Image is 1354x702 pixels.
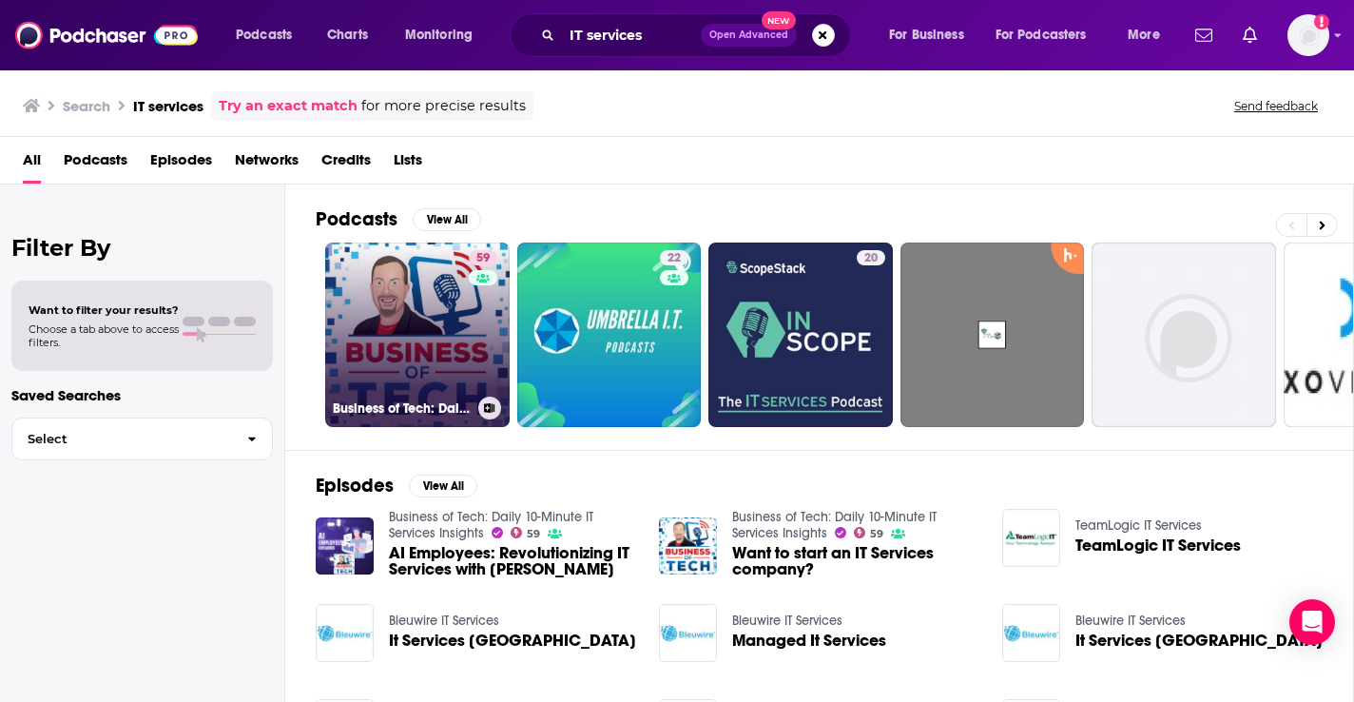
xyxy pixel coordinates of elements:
h3: IT services [133,97,203,115]
h2: Filter By [11,234,273,262]
a: Bleuwire IT Services [732,613,842,629]
img: TeamLogic IT Services [1002,509,1060,567]
a: Lists [394,145,422,184]
a: Managed It Services [732,633,886,649]
span: Podcasts [236,22,292,49]
div: Open Intercom Messenger [1289,599,1335,645]
span: 22 [667,249,681,268]
button: open menu [983,20,1114,50]
a: AI Employees: Revolutionizing IT Services with Ken Cox [389,545,636,577]
span: for more precise results [361,95,526,117]
a: EpisodesView All [316,474,477,497]
button: Send feedback [1228,98,1324,114]
span: More [1128,22,1160,49]
img: AI Employees: Revolutionizing IT Services with Ken Cox [316,517,374,575]
span: 59 [870,530,883,538]
img: It Services Tampa [316,604,374,662]
img: Managed It Services [659,604,717,662]
button: View All [413,208,481,231]
a: Charts [315,20,379,50]
div: Search podcasts, credits, & more... [528,13,869,57]
a: 20 [708,243,893,427]
a: Show notifications dropdown [1188,19,1220,51]
button: open menu [876,20,988,50]
span: Want to filter your results? [29,303,179,317]
span: For Business [889,22,964,49]
a: Want to start an IT Services company? [732,545,979,577]
h2: Episodes [316,474,394,497]
a: TeamLogic IT Services [1075,537,1241,554]
a: 59Business of Tech: Daily 10-Minute IT Services Insights [325,243,510,427]
svg: Add a profile image [1314,14,1329,29]
button: open menu [392,20,497,50]
button: Select [11,418,273,460]
button: Show profile menu [1287,14,1329,56]
a: All [23,145,41,184]
a: Try an exact match [219,95,358,117]
button: open menu [1114,20,1184,50]
a: It Services Tampa [389,633,636,649]
span: New [762,11,796,29]
span: AI Employees: Revolutionizing IT Services with [PERSON_NAME] [389,545,636,577]
button: open menu [222,20,317,50]
span: It Services [GEOGRAPHIC_DATA] [389,633,636,649]
a: Credits [321,145,371,184]
span: Logged in as danikarchmer [1287,14,1329,56]
button: Open AdvancedNew [701,24,797,47]
button: View All [409,475,477,497]
a: It Services Tampa [1075,633,1323,649]
a: 20 [857,250,885,265]
a: TeamLogic IT Services [1075,517,1202,534]
h3: Business of Tech: Daily 10-Minute IT Services Insights [333,400,471,417]
a: Bleuwire IT Services [389,613,499,629]
h3: Search [63,97,110,115]
img: Podchaser - Follow, Share and Rate Podcasts [15,17,198,53]
a: Podcasts [64,145,127,184]
a: PodcastsView All [316,207,481,231]
p: Saved Searches [11,386,273,404]
span: It Services [GEOGRAPHIC_DATA] [1075,633,1323,649]
span: 20 [864,249,878,268]
a: 22 [660,250,688,265]
a: 59 [511,527,541,538]
a: Show notifications dropdown [1235,19,1265,51]
span: Select [12,433,232,445]
a: Business of Tech: Daily 10-Minute IT Services Insights [389,509,593,541]
span: Choose a tab above to access filters. [29,322,179,349]
a: 59 [469,250,497,265]
span: Monitoring [405,22,473,49]
a: 59 [854,527,884,538]
span: Charts [327,22,368,49]
img: It Services Tampa [1002,604,1060,662]
a: Bleuwire IT Services [1075,613,1186,629]
input: Search podcasts, credits, & more... [562,20,701,50]
h2: Podcasts [316,207,397,231]
img: Want to start an IT Services company? [659,517,717,575]
a: Networks [235,145,299,184]
span: Open Advanced [709,30,788,40]
span: 59 [476,249,490,268]
a: 22 [517,243,702,427]
span: 59 [527,530,540,538]
img: User Profile [1287,14,1329,56]
a: Episodes [150,145,212,184]
span: For Podcasters [996,22,1087,49]
a: Business of Tech: Daily 10-Minute IT Services Insights [732,509,937,541]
